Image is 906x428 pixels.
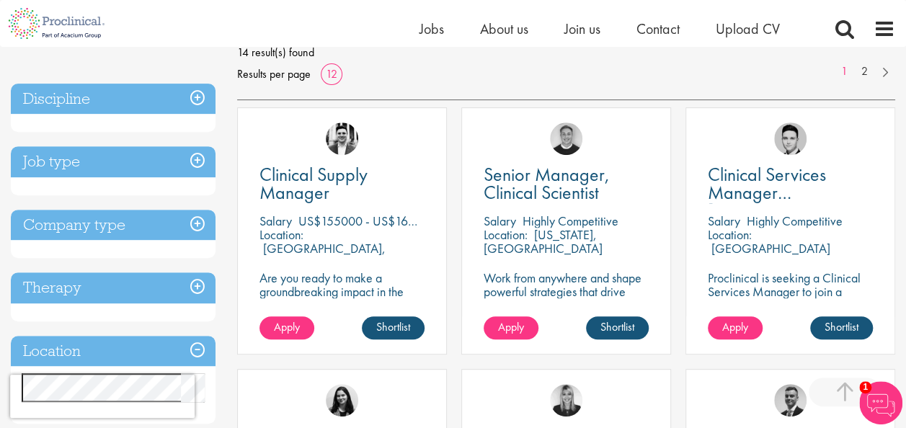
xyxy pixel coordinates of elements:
[859,381,871,393] span: 1
[636,19,680,38] a: Contact
[716,19,780,38] a: Upload CV
[259,316,314,339] a: Apply
[11,84,216,115] h3: Discipline
[564,19,600,38] a: Join us
[259,213,292,229] span: Salary
[774,122,807,155] img: Connor Lynes
[362,316,425,339] a: Shortlist
[259,166,425,202] a: Clinical Supply Manager
[259,240,386,270] p: [GEOGRAPHIC_DATA], [GEOGRAPHIC_DATA]
[274,319,300,334] span: Apply
[259,271,425,353] p: Are you ready to make a groundbreaking impact in the world of biotechnology? Join a growing compa...
[237,42,895,63] span: 14 result(s) found
[11,210,216,241] h3: Company type
[550,122,582,155] img: Bo Forsen
[298,213,492,229] p: US$155000 - US$165000 per annum
[484,162,610,205] span: Senior Manager, Clinical Scientist
[259,226,303,243] span: Location:
[484,166,649,202] a: Senior Manager, Clinical Scientist
[484,271,649,339] p: Work from anywhere and shape powerful strategies that drive results! Enjoy the freedom of remote ...
[708,162,881,223] span: Clinical Services Manager [GEOGRAPHIC_DATA]
[708,316,763,339] a: Apply
[484,226,528,243] span: Location:
[11,336,216,367] h3: Location
[747,213,843,229] p: Highly Competitive
[11,146,216,177] h3: Job type
[810,316,873,339] a: Shortlist
[708,226,752,243] span: Location:
[419,19,444,38] a: Jobs
[326,122,358,155] img: Edward Little
[774,384,807,416] img: Alex Bill
[722,319,748,334] span: Apply
[10,375,195,418] iframe: reCAPTCHA
[550,384,582,416] img: Janelle Jones
[708,213,740,229] span: Salary
[711,240,830,257] p: [GEOGRAPHIC_DATA]
[484,213,516,229] span: Salary
[498,319,524,334] span: Apply
[854,63,875,80] a: 2
[326,384,358,416] img: Indre Stankeviciute
[321,66,342,81] a: 12
[523,213,618,229] p: Highly Competitive
[484,226,603,257] p: [US_STATE], [GEOGRAPHIC_DATA]
[708,271,873,326] p: Proclinical is seeking a Clinical Services Manager to join a dynamic team in [GEOGRAPHIC_DATA].
[484,316,538,339] a: Apply
[259,162,368,205] span: Clinical Supply Manager
[859,381,902,424] img: Chatbot
[480,19,528,38] a: About us
[834,63,855,80] a: 1
[586,316,649,339] a: Shortlist
[708,166,873,202] a: Clinical Services Manager [GEOGRAPHIC_DATA]
[11,272,216,303] h3: Therapy
[237,63,311,85] span: Results per page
